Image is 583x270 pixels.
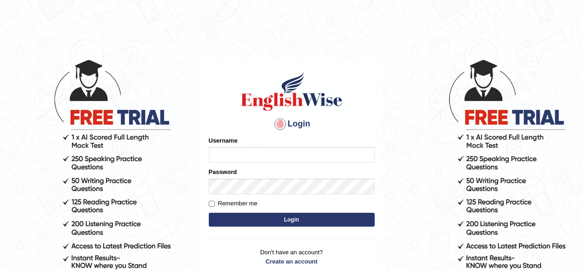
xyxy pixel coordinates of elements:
[209,213,375,227] button: Login
[209,201,215,207] input: Remember me
[239,71,344,112] img: Logo of English Wise sign in for intelligent practice with AI
[209,199,258,208] label: Remember me
[209,257,375,266] a: Create an account
[209,117,375,132] h4: Login
[209,168,237,176] label: Password
[209,136,238,145] label: Username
